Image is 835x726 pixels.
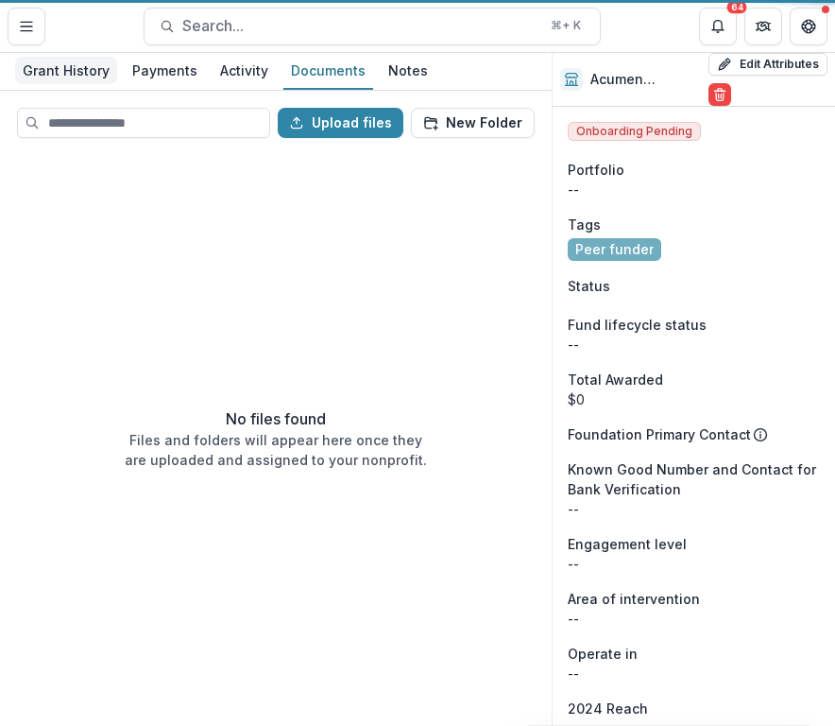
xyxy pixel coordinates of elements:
button: Edit Attributes [708,53,827,76]
a: Activity [213,53,276,90]
p: No files found [226,407,326,430]
button: Notifications [699,8,737,45]
span: Fund lifecycle status [568,315,707,335]
h2: Acumen Resilient Agriculture Fund (ARAF) [590,72,701,88]
p: -- [568,499,820,519]
span: Search... [182,17,539,35]
a: Payments [125,53,205,90]
span: Onboarding Pending [568,122,701,141]
span: Status [568,276,610,296]
p: Files and folders will appear here once they are uploaded and assigned to your nonprofit. [125,430,427,470]
p: -- [568,180,820,199]
span: Portfolio [568,160,624,180]
span: Known Good Number and Contact for Bank Verification [568,459,820,499]
a: Documents [283,53,373,90]
p: Foundation Primary Contact [568,424,751,444]
span: Engagement level [568,534,687,554]
button: Get Help [790,8,827,45]
span: Peer funder [575,242,654,258]
div: Activity [213,57,276,84]
button: Partners [744,8,782,45]
button: Toggle Menu [8,8,45,45]
div: Notes [381,57,435,84]
div: Grant History [15,57,117,84]
button: Delete [708,83,731,106]
span: 2024 Reach [568,699,648,718]
p: -- [568,664,820,683]
span: Tags [568,215,601,234]
span: Operate in [568,644,638,664]
span: Total Awarded [568,370,663,389]
p: -- [568,554,820,574]
span: Area of intervention [568,589,700,609]
a: Notes [381,53,435,90]
div: Payments [125,57,205,84]
button: Upload files [278,108,403,138]
div: 64 [727,1,747,14]
p: -- [568,335,820,354]
div: Documents [283,57,373,84]
div: ⌘ + K [547,15,585,36]
button: New Folder [411,108,535,138]
a: Grant History [15,53,117,90]
p: -- [568,609,820,629]
button: Search... [144,8,601,45]
div: $0 [568,389,820,409]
